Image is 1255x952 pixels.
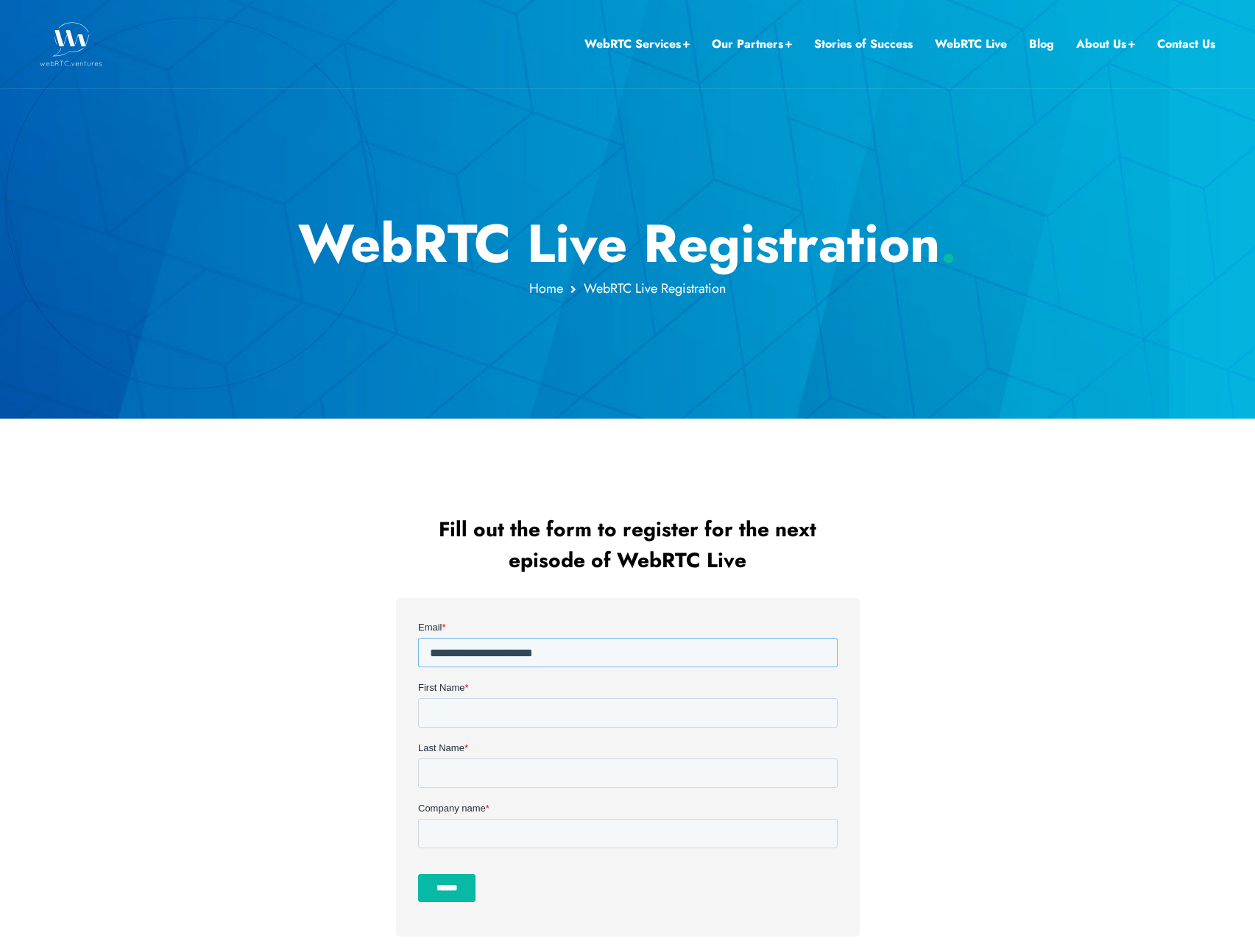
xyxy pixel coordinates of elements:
[1157,35,1215,54] a: Contact Us
[1029,35,1054,54] a: Blog
[197,212,1058,275] h1: WebRTC Live Registration
[584,279,726,298] span: WebRTC Live Registration
[940,205,957,282] span: .
[584,35,690,54] a: WebRTC Services
[400,514,856,576] h2: Fill out the form to register for the next episode of WebRTC Live
[418,620,838,914] iframe: To enrich screen reader interactions, please activate Accessibility in Grammarly extension settings
[712,35,792,54] a: Our Partners
[1076,35,1135,54] a: About Us
[935,35,1007,54] a: WebRTC Live
[529,279,563,298] a: Home
[40,22,102,66] img: WebRTC.ventures
[814,35,913,54] a: Stories of Success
